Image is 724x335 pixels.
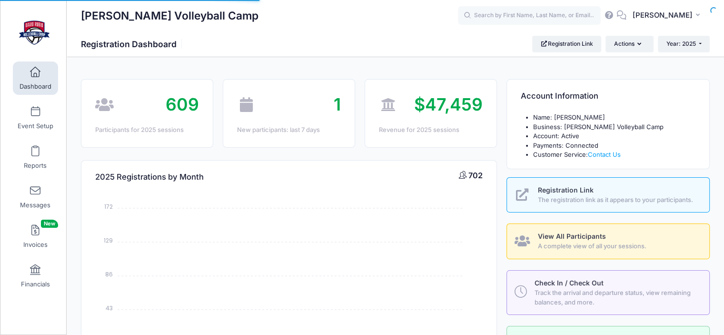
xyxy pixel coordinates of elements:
a: Contact Us [588,151,621,158]
div: Participants for 2025 sessions [95,125,199,135]
tspan: 86 [105,270,113,278]
span: [PERSON_NAME] [633,10,693,20]
span: View All Participants [538,232,606,240]
span: Financials [21,280,50,288]
span: Year: 2025 [666,40,696,47]
span: The registration link as it appears to your participants. [538,195,699,205]
span: New [41,220,58,228]
span: Reports [24,162,47,170]
tspan: 172 [104,203,113,211]
a: View All Participants A complete view of all your sessions. [506,223,710,259]
div: New participants: last 7 days [237,125,341,135]
tspan: 43 [106,304,113,312]
span: Messages [20,201,50,209]
span: Dashboard [20,82,51,91]
a: Registration Link The registration link as it appears to your participants. [506,177,710,213]
a: Registration Link [532,36,601,52]
span: 702 [468,171,483,180]
a: David Rubio Volleyball Camp [0,10,67,55]
span: 1 [334,94,341,115]
span: Event Setup [18,122,53,130]
span: Registration Link [538,186,594,194]
li: Name: [PERSON_NAME] [533,113,695,122]
span: Track the arrival and departure status, view remaining balances, and more. [535,288,698,307]
h4: 2025 Registrations by Month [95,163,204,191]
li: Account: Active [533,132,695,141]
span: Check In / Check Out [535,279,604,287]
a: Event Setup [13,101,58,134]
div: Revenue for 2025 sessions [379,125,483,135]
button: Actions [605,36,653,52]
input: Search by First Name, Last Name, or Email... [458,6,601,25]
span: 609 [166,94,199,115]
span: $47,459 [414,94,483,115]
a: Messages [13,180,58,213]
button: Year: 2025 [658,36,710,52]
h4: Account Information [521,83,598,110]
a: InvoicesNew [13,220,58,253]
li: Customer Service: [533,150,695,160]
a: Financials [13,259,58,293]
a: Reports [13,141,58,174]
li: Payments: Connected [533,141,695,151]
span: A complete view of all your sessions. [538,242,699,251]
tspan: 129 [104,236,113,244]
a: Dashboard [13,61,58,95]
h1: [PERSON_NAME] Volleyball Camp [81,5,258,27]
button: [PERSON_NAME] [626,5,710,27]
img: David Rubio Volleyball Camp [16,15,52,51]
span: Invoices [23,241,48,249]
h1: Registration Dashboard [81,39,185,49]
li: Business: [PERSON_NAME] Volleyball Camp [533,122,695,132]
a: Check In / Check Out Track the arrival and departure status, view remaining balances, and more. [506,270,710,315]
